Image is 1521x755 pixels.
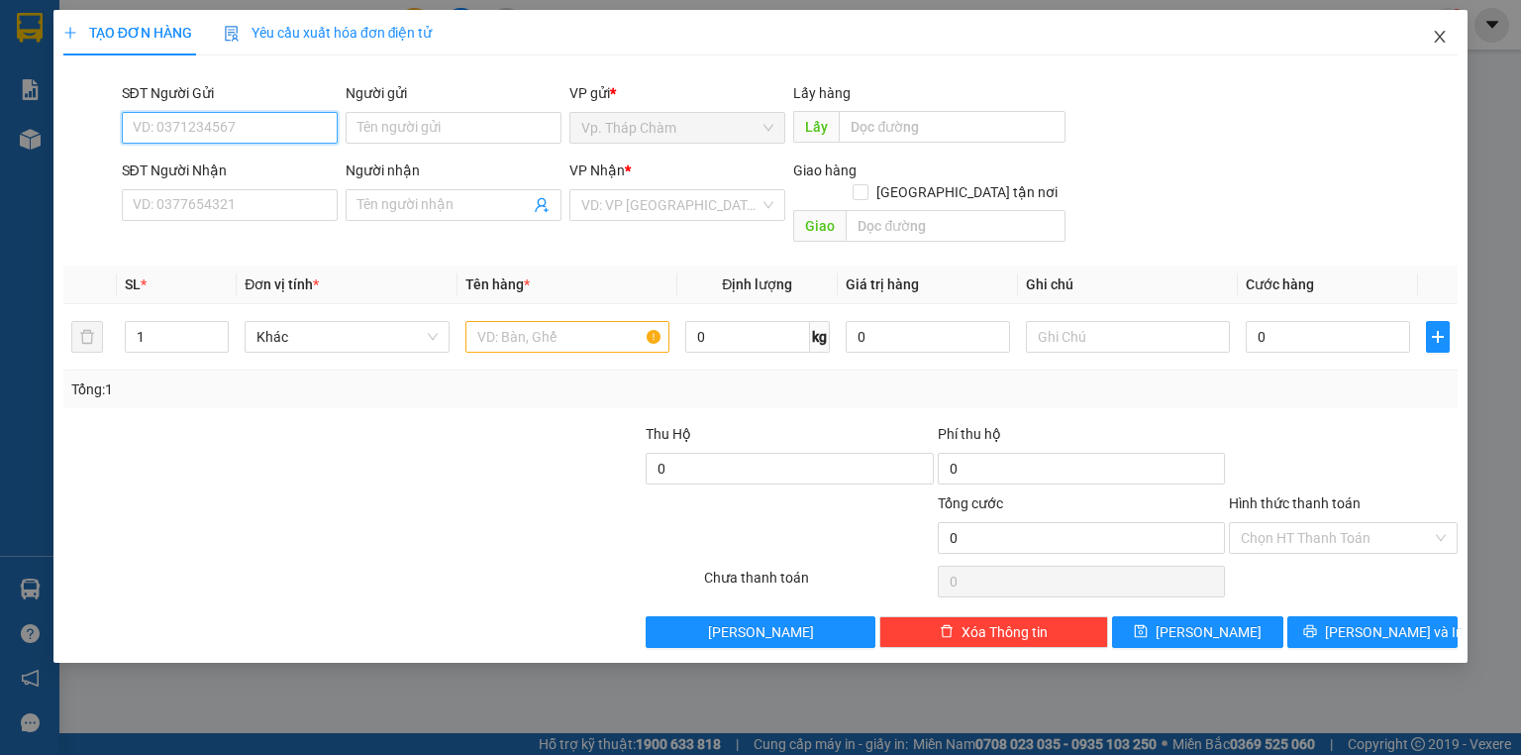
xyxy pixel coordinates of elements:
[256,322,437,352] span: Khác
[63,26,77,40] span: plus
[1229,495,1361,511] label: Hình thức thanh toán
[646,426,691,442] span: Thu Hộ
[793,210,846,242] span: Giao
[346,160,561,181] div: Người nhận
[846,321,1010,353] input: 0
[569,82,785,104] div: VP gửi
[1427,329,1449,345] span: plus
[1246,276,1314,292] span: Cước hàng
[71,321,103,353] button: delete
[793,85,851,101] span: Lấy hàng
[1134,624,1148,640] span: save
[581,113,773,143] span: Vp. Tháp Chàm
[125,276,141,292] span: SL
[245,276,319,292] span: Đơn vị tính
[940,624,954,640] span: delete
[846,210,1065,242] input: Dọc đường
[839,111,1065,143] input: Dọc đường
[708,621,814,643] span: [PERSON_NAME]
[1112,616,1283,648] button: save[PERSON_NAME]
[1026,321,1230,353] input: Ghi Chú
[1412,10,1468,65] button: Close
[1156,621,1262,643] span: [PERSON_NAME]
[569,162,625,178] span: VP Nhận
[346,82,561,104] div: Người gửi
[793,111,839,143] span: Lấy
[224,26,240,42] img: icon
[938,423,1225,453] div: Phí thu hộ
[810,321,830,353] span: kg
[122,82,338,104] div: SĐT Người Gửi
[793,162,857,178] span: Giao hàng
[702,567,935,601] div: Chưa thanh toán
[1303,624,1317,640] span: printer
[1325,621,1464,643] span: [PERSON_NAME] và In
[122,160,338,181] div: SĐT Người Nhận
[465,276,530,292] span: Tên hàng
[646,616,874,648] button: [PERSON_NAME]
[938,495,1003,511] span: Tổng cước
[1426,321,1450,353] button: plus
[71,378,588,400] div: Tổng: 1
[1432,29,1448,45] span: close
[63,25,192,41] span: TẠO ĐƠN HÀNG
[962,621,1048,643] span: Xóa Thông tin
[465,321,669,353] input: VD: Bàn, Ghế
[1018,266,1238,304] th: Ghi chú
[846,276,919,292] span: Giá trị hàng
[868,181,1065,203] span: [GEOGRAPHIC_DATA] tận nơi
[1287,616,1459,648] button: printer[PERSON_NAME] và In
[534,197,550,213] span: user-add
[879,616,1108,648] button: deleteXóa Thông tin
[722,276,792,292] span: Định lượng
[224,25,433,41] span: Yêu cầu xuất hóa đơn điện tử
